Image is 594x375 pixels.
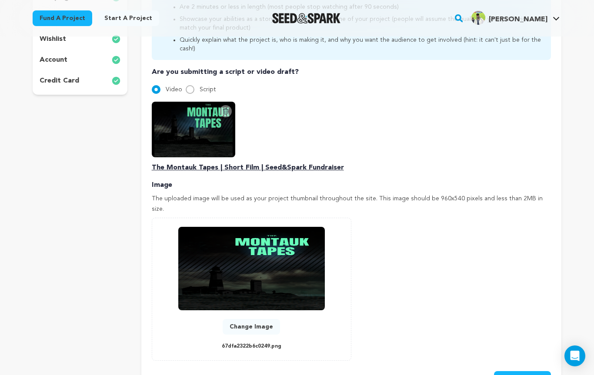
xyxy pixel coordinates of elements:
[489,16,547,23] span: [PERSON_NAME]
[152,194,551,215] p: The uploaded image will be used as your project thumbnail throughout the site. This image should ...
[152,163,551,173] p: The Montauk Tapes | Short Film | Seed&Spark Fundraiser
[471,11,547,25] div: Jonathan M.'s Profile
[272,13,340,23] img: Seed&Spark Logo Dark Mode
[33,10,92,26] a: Fund a project
[470,9,561,27] span: Jonathan M.'s Profile
[40,55,67,65] p: account
[180,36,544,53] li: Quickly explain what the project is, who is making it, and why you want the audience to get invol...
[200,86,216,93] span: Script
[166,86,182,93] span: Video
[97,10,159,26] a: Start a project
[470,9,561,25] a: Jonathan M.'s Profile
[223,319,280,335] button: Change Image
[112,34,120,44] img: check-circle-full.svg
[152,180,551,190] p: Image
[40,76,79,86] p: credit card
[222,342,281,352] p: 67dfa2322b6c0249.png
[112,76,120,86] img: check-circle-full.svg
[112,55,120,65] img: check-circle-full.svg
[40,34,66,44] p: wishlist
[33,32,127,46] button: wishlist
[33,53,127,67] button: account
[33,74,127,88] button: credit card
[152,67,551,77] p: Are you submitting a script or video draft?
[564,345,585,366] div: Open Intercom Messenger
[272,13,340,23] a: Seed&Spark Homepage
[471,11,485,25] img: 6a28af222fca9ac6.jpg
